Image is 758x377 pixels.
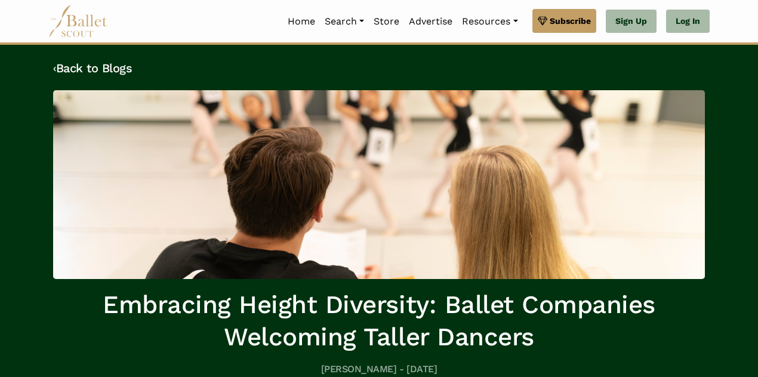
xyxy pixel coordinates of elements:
[606,10,657,33] a: Sign Up
[53,289,705,354] h1: Embracing Height Diversity: Ballet Companies Welcoming Taller Dancers
[666,10,710,33] a: Log In
[404,9,457,34] a: Advertise
[369,9,404,34] a: Store
[53,60,56,75] code: ‹
[538,14,547,27] img: gem.svg
[53,90,705,279] img: header_image.img
[53,363,705,376] h5: [PERSON_NAME] - [DATE]
[457,9,522,34] a: Resources
[320,9,369,34] a: Search
[550,14,591,27] span: Subscribe
[532,9,596,33] a: Subscribe
[283,9,320,34] a: Home
[53,61,132,75] a: ‹Back to Blogs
